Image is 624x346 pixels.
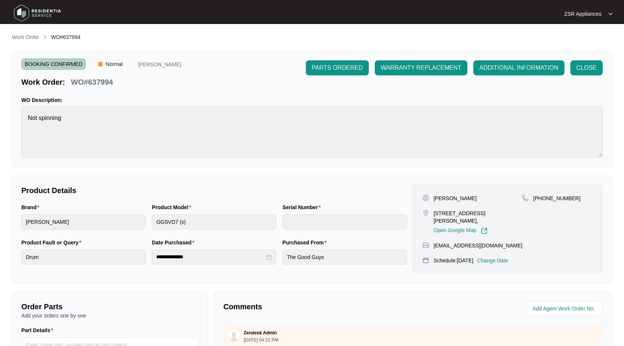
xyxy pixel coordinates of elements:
[98,62,103,66] img: Vercel Logo
[156,253,265,261] input: Date Purchased
[422,210,429,216] img: map-pin
[576,63,597,72] span: CLOSE
[381,63,461,72] span: WARRANTY REPLACEMENT
[138,62,181,70] p: [PERSON_NAME]
[152,204,194,211] label: Product Model
[564,10,602,18] p: ZSR Appliances
[282,204,323,211] label: Serial Number
[42,34,48,40] img: chevron-right
[21,239,84,246] label: Product Fault or Query
[282,250,407,265] input: Purchased From
[21,77,65,87] p: Work Order:
[522,195,529,201] img: map-pin
[244,338,278,342] p: [DATE] 04:22 PM
[422,195,429,201] img: user-pin
[71,77,113,87] p: WO#637994
[608,12,613,16] img: dropdown arrow
[473,60,564,75] button: ADDITIONAL INFORMATION
[223,301,408,312] p: Comments
[434,242,522,249] p: [EMAIL_ADDRESS][DOMAIN_NAME]
[434,195,477,202] p: [PERSON_NAME]
[21,327,56,334] label: Part Details
[533,304,598,313] input: Add Agent Work Order No.
[282,239,329,246] label: Purchased From
[570,60,603,75] button: CLOSE
[51,34,81,40] span: WO#637994
[228,330,239,342] img: user.svg
[375,60,467,75] button: WARRANTY REPLACEMENT
[306,60,369,75] button: PARTS ORDERED
[481,228,488,234] img: Link-External
[12,33,39,41] p: Work Order
[244,330,277,336] p: Zendesk Admin
[11,2,64,24] img: residentia service logo
[282,214,407,229] input: Serial Number
[422,257,429,264] img: map-pin
[477,257,508,264] p: Change Date
[152,239,197,246] label: Date Purchased
[434,257,473,264] p: Schedule: [DATE]
[434,210,522,225] p: [STREET_ADDRESS][PERSON_NAME],
[533,195,581,202] p: [PHONE_NUMBER]
[312,63,363,72] span: PARTS ORDERED
[10,33,40,42] a: Work Order
[21,250,146,265] input: Product Fault or Query
[21,185,407,196] p: Product Details
[152,214,276,229] input: Product Model
[434,228,488,234] a: Open Google Map
[21,107,603,157] textarea: Not spinning
[21,312,199,319] p: Add your orders one by one
[103,58,126,70] span: Normal
[422,242,429,249] img: map-pin
[21,96,603,104] p: WO Description:
[21,58,86,70] span: BOOKING CONFIRMED
[21,214,146,229] input: Brand
[21,301,199,312] p: Order Parts
[479,63,558,72] span: ADDITIONAL INFORMATION
[21,204,42,211] label: Brand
